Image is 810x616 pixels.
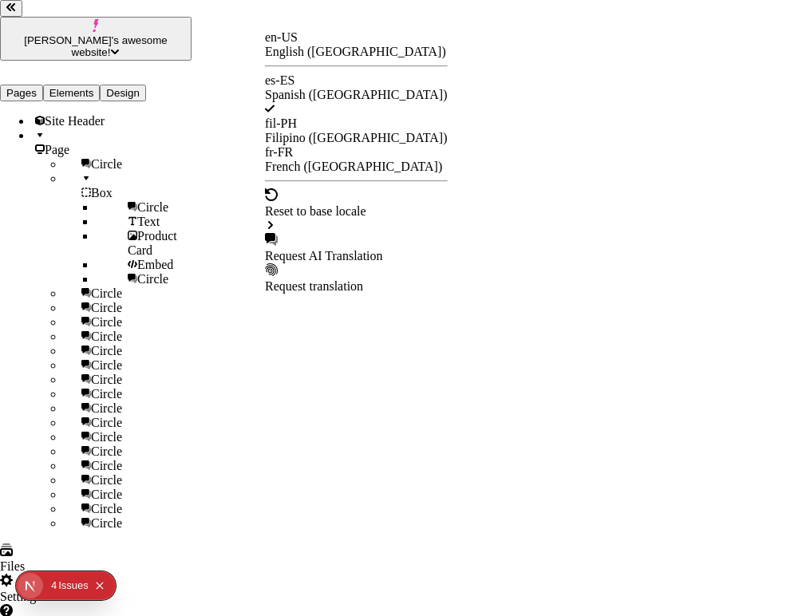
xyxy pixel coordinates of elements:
[265,30,448,45] div: en-US
[265,131,448,145] div: Filipino ([GEOGRAPHIC_DATA])
[265,30,448,294] div: Open locale picker
[265,88,448,102] div: Spanish ([GEOGRAPHIC_DATA])
[265,145,448,160] div: fr-FR
[265,73,448,88] div: es-ES
[6,13,233,27] p: Cookie Test Route
[265,204,448,219] div: Reset to base locale
[265,45,448,59] div: English ([GEOGRAPHIC_DATA])
[265,116,448,131] div: fil-PH
[265,279,448,294] div: Request translation
[265,160,448,174] div: French ([GEOGRAPHIC_DATA])
[265,249,448,263] div: Request AI Translation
